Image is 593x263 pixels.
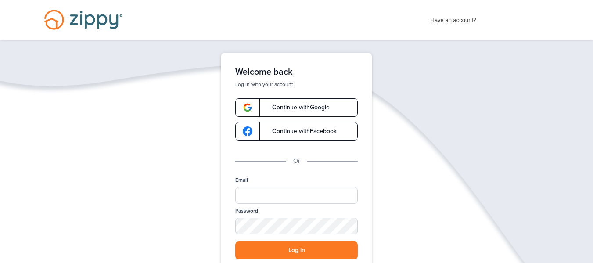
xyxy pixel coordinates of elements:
[263,128,337,134] span: Continue with Facebook
[293,156,300,166] p: Or
[235,98,358,117] a: google-logoContinue withGoogle
[235,207,258,215] label: Password
[235,241,358,259] button: Log in
[235,67,358,77] h1: Welcome back
[431,11,477,25] span: Have an account?
[235,122,358,141] a: google-logoContinue withFacebook
[235,177,248,184] label: Email
[235,187,358,204] input: Email
[263,104,330,111] span: Continue with Google
[235,81,358,88] p: Log in with your account.
[235,218,358,234] input: Password
[243,103,252,112] img: google-logo
[243,126,252,136] img: google-logo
